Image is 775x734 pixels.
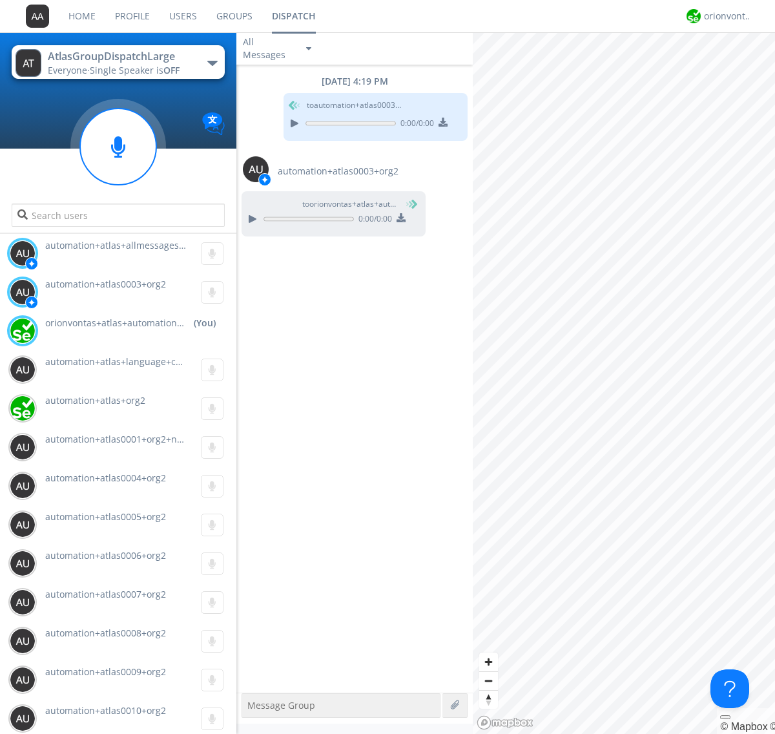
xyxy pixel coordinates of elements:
[302,198,399,210] span: to orionvontas+atlas+automation+org2
[354,213,392,227] span: 0:00 / 0:00
[48,64,193,77] div: Everyone ·
[45,278,166,290] span: automation+atlas0003+org2
[397,213,406,222] img: download media button
[45,704,166,717] span: automation+atlas0010+org2
[45,510,166,523] span: automation+atlas0005+org2
[10,395,36,421] img: 416df68e558d44378204aed28a8ce244
[479,672,498,690] span: Zoom out
[704,10,752,23] div: orionvontas+atlas+automation+org2
[10,357,36,383] img: 373638.png
[439,118,448,127] img: download media button
[477,715,533,730] a: Mapbox logo
[45,394,145,406] span: automation+atlas+org2
[10,550,36,576] img: 373638.png
[26,5,49,28] img: 373638.png
[12,204,224,227] input: Search users
[163,64,180,76] span: OFF
[687,9,701,23] img: 29d36aed6fa347d5a1537e7736e6aa13
[307,100,404,111] span: to automation+atlas0003+org2
[202,112,225,135] img: Translation enabled
[278,165,398,178] span: automation+atlas0003+org2
[396,118,434,132] span: 0:00 / 0:00
[45,549,166,561] span: automation+atlas0006+org2
[479,690,498,709] button: Reset bearing to north
[243,156,269,182] img: 373638.png
[710,669,749,708] iframe: Toggle Customer Support
[236,75,473,88] div: [DATE] 4:19 PM
[720,715,730,719] button: Toggle attribution
[45,588,166,600] span: automation+atlas0007+org2
[10,589,36,615] img: 373638.png
[10,473,36,499] img: 373638.png
[10,240,36,266] img: 373638.png
[10,512,36,538] img: 373638.png
[12,45,224,79] button: AtlasGroupDispatchLargeEveryone·Single Speaker isOFF
[10,318,36,344] img: 29d36aed6fa347d5a1537e7736e6aa13
[479,671,498,690] button: Zoom out
[10,628,36,654] img: 373638.png
[243,36,294,61] div: All Messages
[45,317,187,330] span: orionvontas+atlas+automation+org2
[479,653,498,671] button: Zoom in
[45,433,189,445] span: automation+atlas0001+org2+new
[10,279,36,305] img: 373638.png
[15,49,41,77] img: 373638.png
[720,721,767,732] a: Mapbox
[10,667,36,693] img: 373638.png
[48,49,193,64] div: AtlasGroupDispatchLarge
[10,706,36,731] img: 373638.png
[306,47,311,50] img: caret-down-sm.svg
[45,666,166,678] span: automation+atlas0009+org2
[45,472,166,484] span: automation+atlas0004+org2
[10,434,36,460] img: 373638.png
[194,317,216,330] div: (You)
[45,627,166,639] span: automation+atlas0008+org2
[45,239,227,251] span: automation+atlas+allmessages+org2+new
[45,355,220,368] span: automation+atlas+language+check+org2
[90,64,180,76] span: Single Speaker is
